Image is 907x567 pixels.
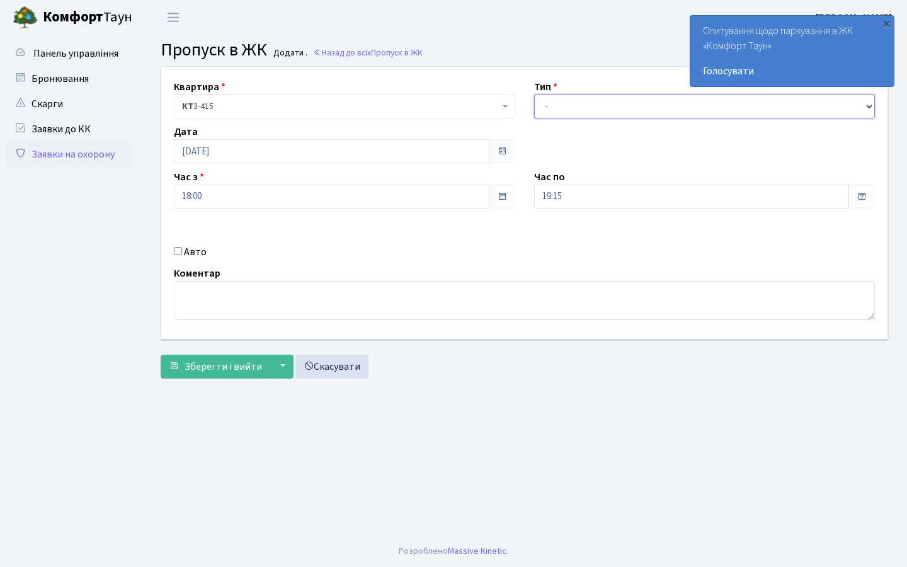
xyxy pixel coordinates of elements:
label: Час з [174,169,204,185]
span: Пропуск в ЖК [371,47,423,59]
a: Massive Kinetic [448,544,506,558]
span: <b>КТ</b>&nbsp;&nbsp;&nbsp;&nbsp;3-415 [182,100,499,113]
b: Комфорт [43,7,103,27]
button: Переключити навігацію [157,7,189,28]
label: Тип [534,79,557,94]
a: Назад до всіхПропуск в ЖК [313,47,423,59]
img: logo.png [13,5,38,30]
span: Панель управління [33,47,118,60]
a: Голосувати [703,64,881,79]
span: Пропуск в ЖК [161,37,267,62]
a: Заявки до КК [6,117,132,142]
small: Додати . [271,48,307,59]
a: [PERSON_NAME] [816,10,892,25]
div: × [880,17,893,30]
label: Час по [534,169,565,185]
label: Дата [174,124,198,139]
b: [PERSON_NAME] [816,11,892,25]
label: Коментар [174,266,220,281]
label: Авто [184,244,207,260]
button: Зберегти і вийти [161,355,270,379]
div: Опитування щодо паркування в ЖК «Комфорт Таун» [690,16,894,86]
div: Розроблено . [399,544,508,558]
a: Панель управління [6,41,132,66]
a: Заявки на охорону [6,142,132,167]
a: Скасувати [295,355,368,379]
a: Бронювання [6,66,132,91]
label: Квартира [174,79,225,94]
span: <b>КТ</b>&nbsp;&nbsp;&nbsp;&nbsp;3-415 [174,94,515,118]
span: Зберегти і вийти [185,360,262,374]
a: Скарги [6,91,132,117]
span: Таун [43,7,132,28]
b: КТ [182,100,193,113]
